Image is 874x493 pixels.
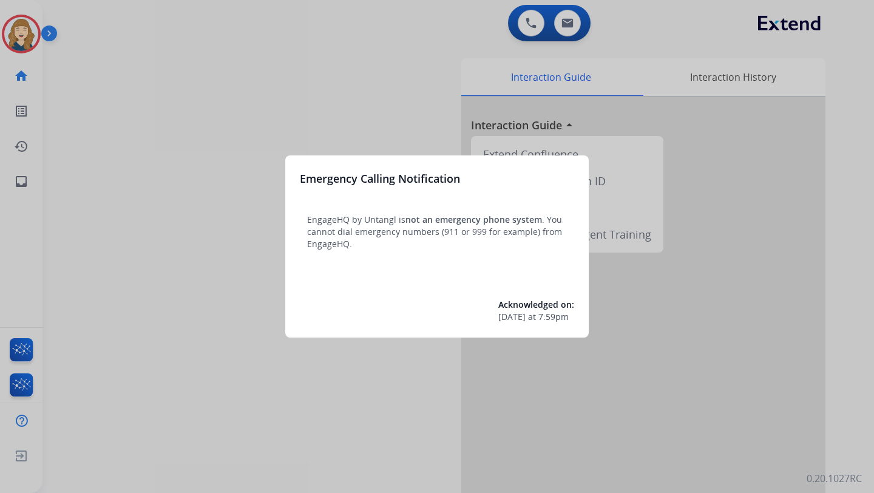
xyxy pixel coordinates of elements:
h3: Emergency Calling Notification [300,170,460,187]
div: at [498,311,574,323]
span: [DATE] [498,311,526,323]
span: 7:59pm [538,311,569,323]
p: EngageHQ by Untangl is . You cannot dial emergency numbers (911 or 999 for example) from EngageHQ. [307,214,567,250]
p: 0.20.1027RC [807,471,862,486]
span: not an emergency phone system [405,214,542,225]
span: Acknowledged on: [498,299,574,310]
